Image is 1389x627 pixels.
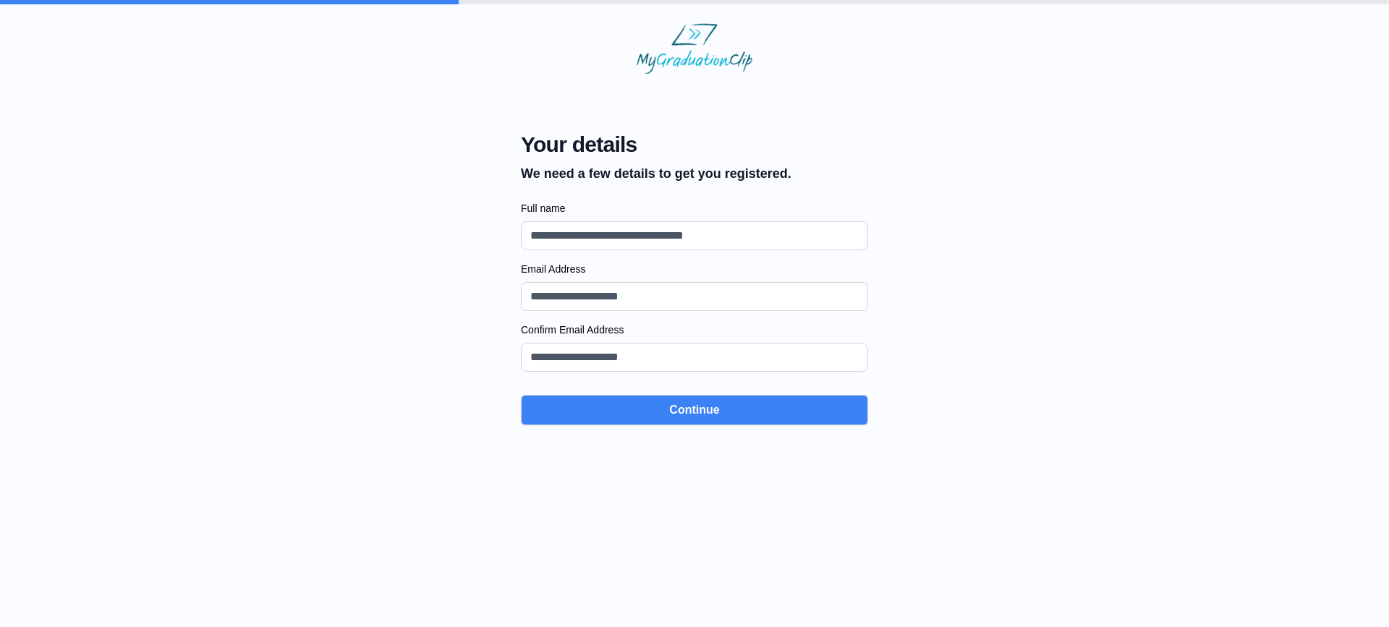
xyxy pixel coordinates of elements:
[521,395,868,425] button: Continue
[521,201,868,216] label: Full name
[521,163,791,184] p: We need a few details to get you registered.
[521,132,791,158] span: Your details
[521,323,868,337] label: Confirm Email Address
[637,23,752,74] img: MyGraduationClip
[521,262,868,276] label: Email Address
